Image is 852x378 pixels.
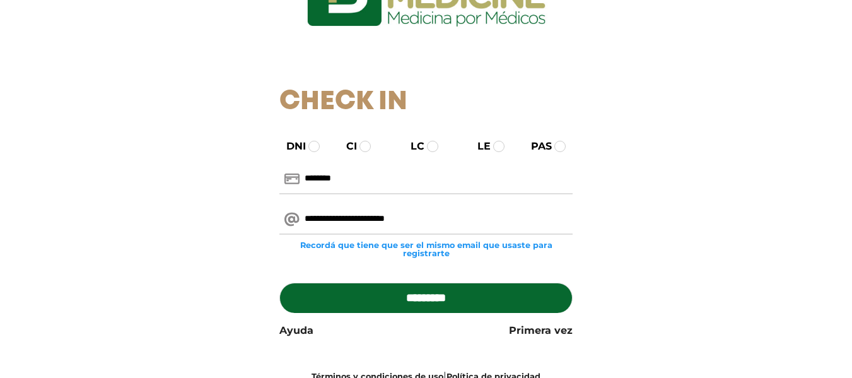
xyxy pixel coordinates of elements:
a: Primera vez [509,323,573,338]
h1: Check In [279,86,573,118]
label: DNI [275,139,306,154]
a: Ayuda [279,323,313,338]
small: Recordá que tiene que ser el mismo email que usaste para registrarte [279,241,573,257]
label: LC [399,139,424,154]
label: CI [335,139,357,154]
label: PAS [520,139,552,154]
label: LE [466,139,491,154]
